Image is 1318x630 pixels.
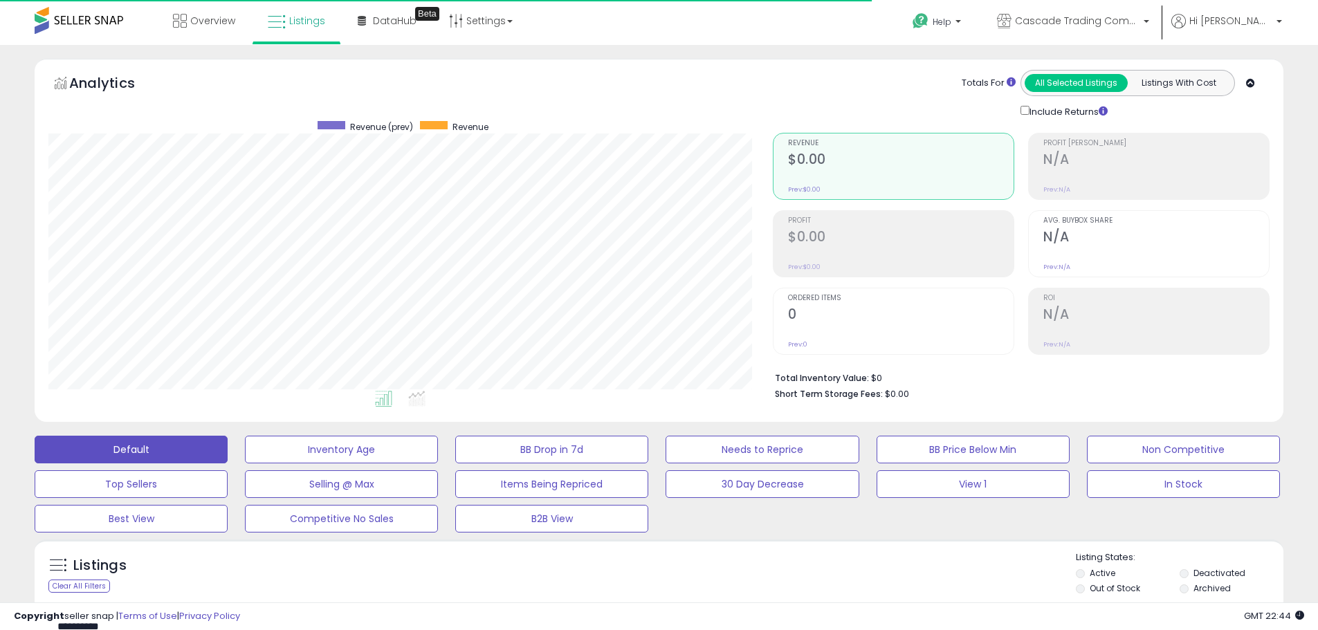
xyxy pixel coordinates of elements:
[1193,567,1245,579] label: Deactivated
[245,436,438,463] button: Inventory Age
[190,14,235,28] span: Overview
[1043,306,1269,325] h2: N/A
[885,387,909,400] span: $0.00
[788,151,1014,170] h2: $0.00
[118,609,177,622] a: Terms of Use
[1043,295,1269,302] span: ROI
[1015,14,1139,28] span: Cascade Trading Company
[373,14,417,28] span: DataHub
[455,505,648,532] button: B2B View
[1090,567,1115,579] label: Active
[1043,229,1269,248] h2: N/A
[666,436,859,463] button: Needs to Reprice
[35,436,228,463] button: Default
[1087,470,1280,498] button: In Stock
[788,306,1014,325] h2: 0
[1127,74,1230,92] button: Listings With Cost
[788,263,821,271] small: Prev: $0.00
[14,610,240,623] div: seller snap | |
[1087,436,1280,463] button: Non Competitive
[788,140,1014,147] span: Revenue
[1010,103,1124,119] div: Include Returns
[69,73,162,96] h5: Analytics
[48,580,110,593] div: Clear All Filters
[788,185,821,194] small: Prev: $0.00
[1244,609,1304,622] span: 2025-10-6 22:44 GMT
[1193,582,1231,594] label: Archived
[788,340,807,349] small: Prev: 0
[775,369,1259,385] li: $0
[289,14,325,28] span: Listings
[666,470,859,498] button: 30 Day Decrease
[933,16,951,28] span: Help
[1043,151,1269,170] h2: N/A
[179,609,240,622] a: Privacy Policy
[245,505,438,532] button: Competitive No Sales
[877,436,1070,463] button: BB Price Below Min
[788,295,1014,302] span: Ordered Items
[1076,551,1283,564] p: Listing States:
[1171,14,1282,45] a: Hi [PERSON_NAME]
[788,229,1014,248] h2: $0.00
[877,470,1070,498] button: View 1
[1025,74,1128,92] button: All Selected Listings
[1189,14,1272,28] span: Hi [PERSON_NAME]
[245,470,438,498] button: Selling @ Max
[901,2,975,45] a: Help
[452,121,488,133] span: Revenue
[73,556,127,575] h5: Listings
[415,7,439,21] div: Tooltip anchor
[788,217,1014,225] span: Profit
[962,77,1016,90] div: Totals For
[1043,217,1269,225] span: Avg. Buybox Share
[35,470,228,498] button: Top Sellers
[1043,340,1070,349] small: Prev: N/A
[14,609,64,622] strong: Copyright
[1043,140,1269,147] span: Profit [PERSON_NAME]
[455,470,648,498] button: Items Being Repriced
[775,388,883,400] b: Short Term Storage Fees:
[1043,185,1070,194] small: Prev: N/A
[1090,582,1140,594] label: Out of Stock
[455,436,648,463] button: BB Drop in 7d
[912,12,929,30] i: Get Help
[775,372,869,384] b: Total Inventory Value:
[350,121,413,133] span: Revenue (prev)
[1043,263,1070,271] small: Prev: N/A
[35,505,228,532] button: Best View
